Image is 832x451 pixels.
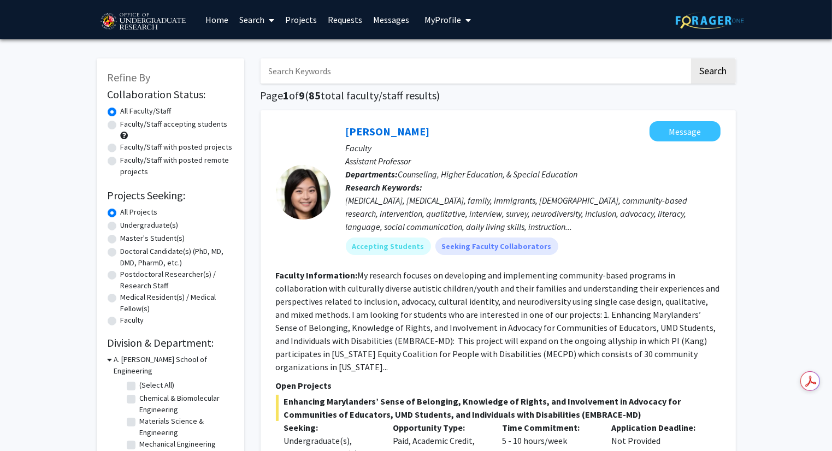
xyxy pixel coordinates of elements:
span: 1 [284,88,290,102]
span: My Profile [424,14,461,25]
a: Home [200,1,234,39]
label: Doctoral Candidate(s) (PhD, MD, DMD, PharmD, etc.) [121,246,233,269]
iframe: Chat [8,402,46,443]
a: Messages [368,1,415,39]
a: Search [234,1,280,39]
label: Medical Resident(s) / Medical Fellow(s) [121,292,233,314]
img: ForagerOne Logo [676,12,744,29]
label: All Projects [121,206,158,218]
p: Opportunity Type: [393,421,486,434]
h2: Division & Department: [108,336,233,349]
a: [PERSON_NAME] [346,124,430,138]
p: Faculty [346,141,721,155]
p: Assistant Professor [346,155,721,168]
b: Faculty Information: [276,270,358,281]
mat-chip: Accepting Students [346,238,431,255]
label: All Faculty/Staff [121,105,172,117]
button: Search [691,58,736,84]
span: Counseling, Higher Education, & Special Education [398,169,578,180]
span: Enhancing Marylanders’ Sense of Belonging, Knowledge of Rights, and Involvement in Advocacy for C... [276,395,721,421]
label: Materials Science & Engineering [140,416,231,438]
label: (Select All) [140,379,175,391]
b: Research Keywords: [346,182,423,193]
h3: A. [PERSON_NAME] School of Engineering [114,354,233,377]
input: Search Keywords [261,58,689,84]
label: Chemical & Biomolecular Engineering [140,393,231,416]
div: [MEDICAL_DATA], [MEDICAL_DATA], family, immigrants, [DEMOGRAPHIC_DATA], community-based research,... [346,194,721,233]
label: Postdoctoral Researcher(s) / Research Staff [121,269,233,292]
button: Message Veronica Kang [650,121,721,141]
label: Master's Student(s) [121,233,185,244]
label: Mechanical Engineering [140,438,216,450]
label: Faculty/Staff with posted remote projects [121,155,233,177]
label: Faculty/Staff with posted projects [121,141,233,153]
img: University of Maryland Logo [97,8,189,35]
a: Projects [280,1,322,39]
label: Faculty [121,314,144,326]
span: 85 [309,88,321,102]
p: Open Projects [276,379,721,392]
p: Application Deadline: [611,421,704,434]
a: Requests [322,1,368,39]
h2: Projects Seeking: [108,189,233,202]
span: 9 [299,88,305,102]
fg-read-more: My research focuses on developing and implementing community-based programs in collaboration with... [276,270,720,372]
p: Seeking: [284,421,377,434]
h2: Collaboration Status: [108,88,233,101]
mat-chip: Seeking Faculty Collaborators [435,238,558,255]
label: Faculty/Staff accepting students [121,118,228,130]
label: Undergraduate(s) [121,219,179,231]
h1: Page of ( total faculty/staff results) [261,89,736,102]
span: Refine By [108,70,151,84]
p: Time Commitment: [502,421,595,434]
b: Departments: [346,169,398,180]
